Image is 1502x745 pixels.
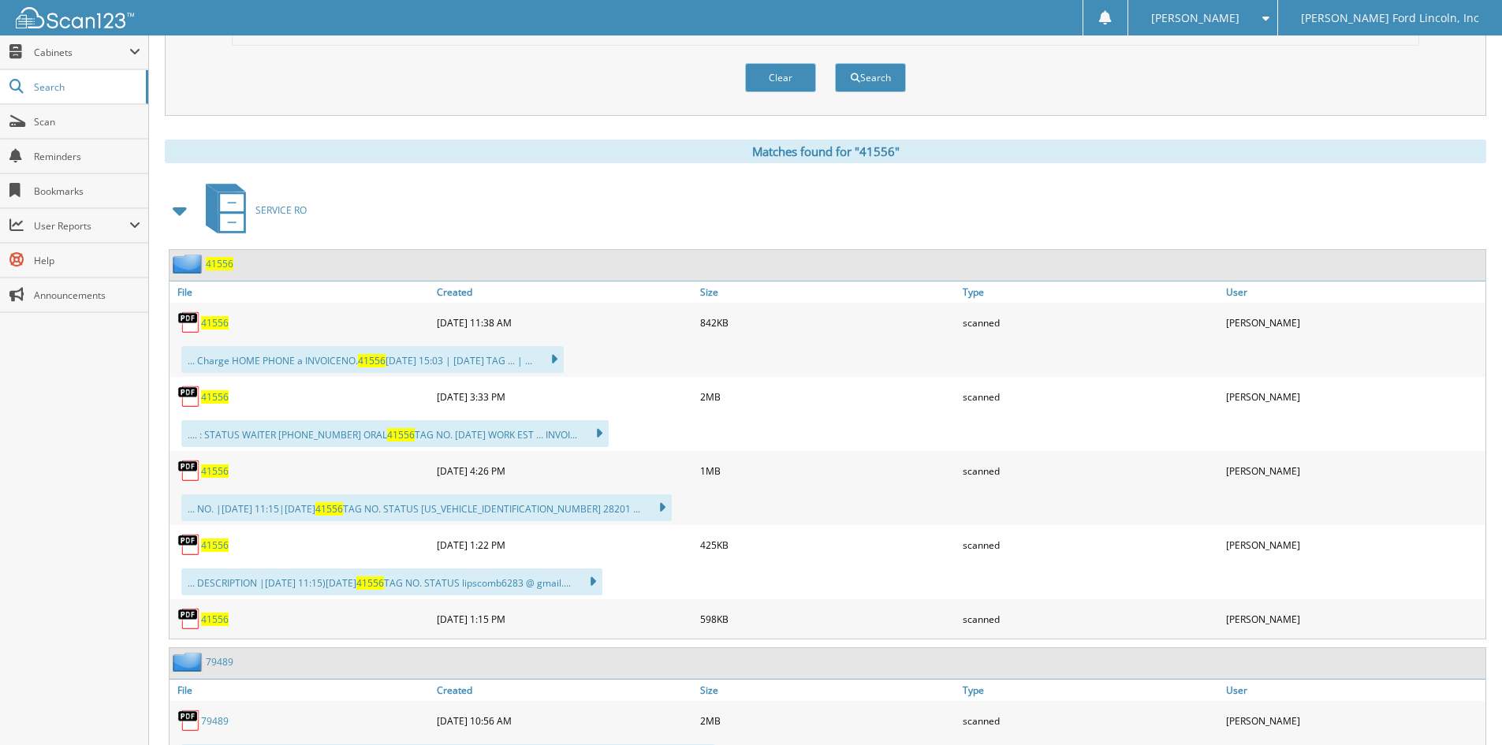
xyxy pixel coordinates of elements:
[177,311,201,334] img: PDF.png
[177,385,201,408] img: PDF.png
[177,607,201,631] img: PDF.png
[177,533,201,557] img: PDF.png
[34,150,140,163] span: Reminders
[177,709,201,732] img: PDF.png
[34,115,140,129] span: Scan
[696,705,960,736] div: 2MB
[696,603,960,635] div: 598KB
[433,680,696,701] a: Created
[34,289,140,302] span: Announcements
[959,281,1222,303] a: Type
[1222,705,1485,736] div: [PERSON_NAME]
[201,464,229,478] a: 41556
[433,529,696,561] div: [DATE] 1:22 PM
[170,281,433,303] a: File
[696,381,960,412] div: 2MB
[201,714,229,728] a: 79489
[1222,455,1485,486] div: [PERSON_NAME]
[34,219,129,233] span: User Reports
[173,254,206,274] img: folder2.png
[745,63,816,92] button: Clear
[206,257,233,270] a: 41556
[181,420,609,447] div: .... : STATUS WAITER [PHONE_NUMBER] ORAL TAG NO. [DATE] WORK EST ... INVOI...
[959,455,1222,486] div: scanned
[1222,603,1485,635] div: [PERSON_NAME]
[959,680,1222,701] a: Type
[433,281,696,303] a: Created
[34,46,129,59] span: Cabinets
[696,455,960,486] div: 1MB
[835,63,906,92] button: Search
[433,455,696,486] div: [DATE] 4:26 PM
[433,307,696,338] div: [DATE] 11:38 AM
[34,184,140,198] span: Bookmarks
[34,80,138,94] span: Search
[201,538,229,552] a: 41556
[959,603,1222,635] div: scanned
[196,179,307,241] a: SERVICE RO
[181,346,564,373] div: ... Charge HOME PHONE a INVOICENO. [DATE] 15:03 | [DATE] TAG ... | ...
[201,613,229,626] a: 41556
[201,390,229,404] a: 41556
[433,381,696,412] div: [DATE] 3:33 PM
[959,381,1222,412] div: scanned
[433,603,696,635] div: [DATE] 1:15 PM
[959,705,1222,736] div: scanned
[201,316,229,330] a: 41556
[173,652,206,672] img: folder2.png
[165,140,1486,163] div: Matches found for "41556"
[1222,281,1485,303] a: User
[206,655,233,669] a: 79489
[1301,13,1479,23] span: [PERSON_NAME] Ford Lincoln, Inc
[696,281,960,303] a: Size
[1423,669,1502,745] iframe: Chat Widget
[387,428,415,441] span: 41556
[1222,381,1485,412] div: [PERSON_NAME]
[696,529,960,561] div: 425KB
[177,459,201,482] img: PDF.png
[959,529,1222,561] div: scanned
[356,576,384,590] span: 41556
[959,307,1222,338] div: scanned
[696,680,960,701] a: Size
[1222,680,1485,701] a: User
[16,7,134,28] img: scan123-logo-white.svg
[170,680,433,701] a: File
[181,568,602,595] div: ... DESCRIPTION |[DATE] 11:15)[DATE] TAG NO. STATUS lipscomb6283 @ gmail....
[315,502,343,516] span: 41556
[696,307,960,338] div: 842KB
[1222,529,1485,561] div: [PERSON_NAME]
[433,705,696,736] div: [DATE] 10:56 AM
[1151,13,1239,23] span: [PERSON_NAME]
[34,254,140,267] span: Help
[255,203,307,217] span: SERVICE RO
[1222,307,1485,338] div: [PERSON_NAME]
[358,354,386,367] span: 41556
[181,494,672,521] div: ... NO. |[DATE] 11:15|[DATE] TAG NO. STATUS [US_VEHICLE_IDENTIFICATION_NUMBER] 28201 ...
